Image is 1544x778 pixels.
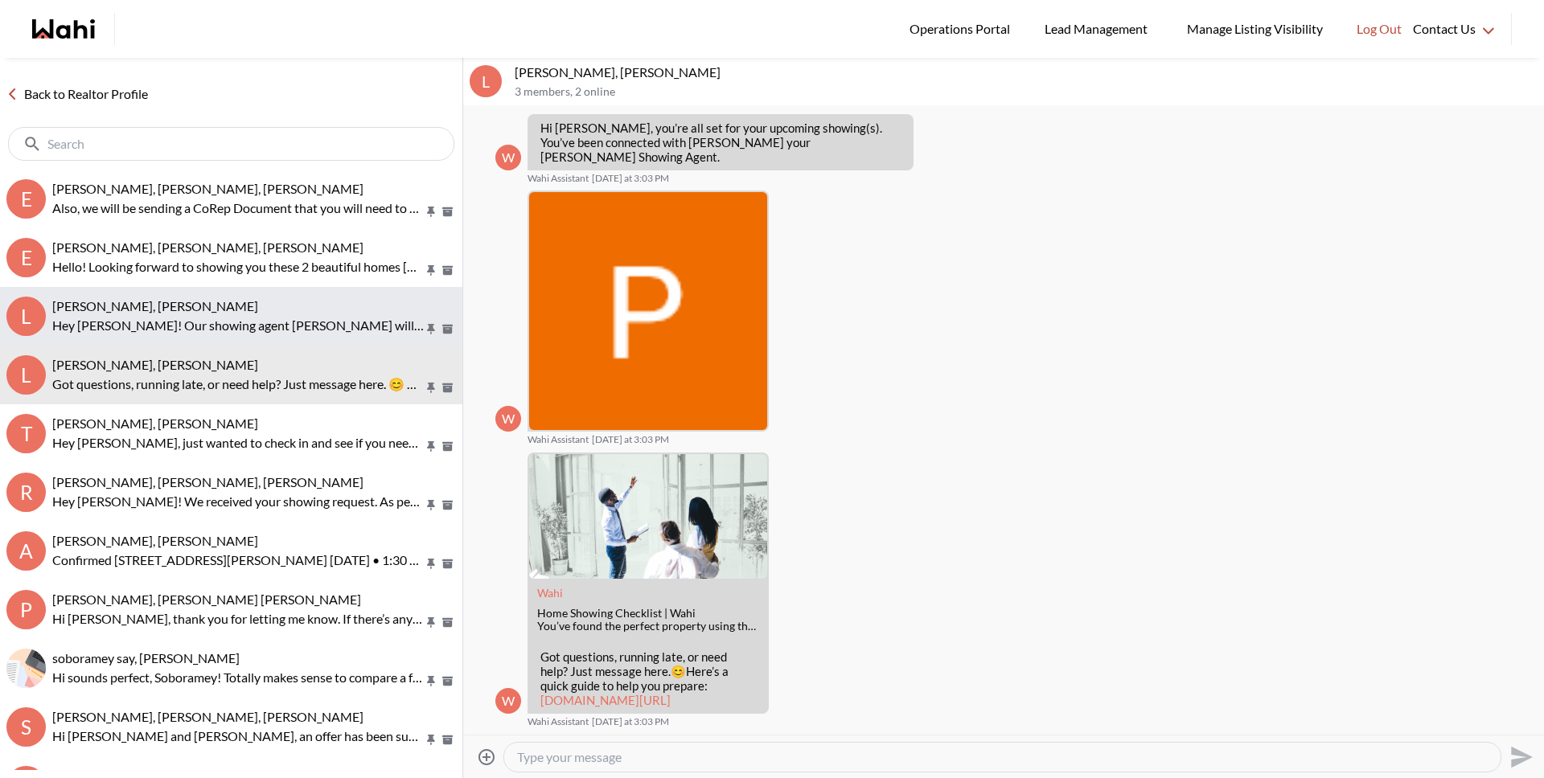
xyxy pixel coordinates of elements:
div: S [6,707,46,747]
a: [DOMAIN_NAME][URL] [540,693,671,707]
span: Wahi Assistant [528,715,589,728]
button: Pin [424,557,438,571]
p: Got questions, running late, or need help? Just message here. Here’s a quick guide to help you pr... [540,649,756,707]
button: Pin [424,381,438,395]
button: Send [1501,739,1538,775]
p: Hi [PERSON_NAME] and [PERSON_NAME], an offer has been submitted for [STREET_ADDRESS][PERSON_NAME]... [52,727,424,746]
button: Pin [424,264,438,277]
div: A [6,531,46,571]
div: W [495,688,521,714]
p: Got questions, running late, or need help? Just message here. 😊 Here’s a quick guide to help you ... [52,375,424,394]
button: Archive [439,616,456,629]
div: You’ve found the perfect property using the Wahi app. Now what? Book a showing instantly and foll... [537,620,759,633]
button: Pin [424,498,438,512]
div: R [6,473,46,512]
span: [PERSON_NAME], [PERSON_NAME] [52,357,258,372]
p: Also, we will be sending a CoRep Document that you will need to sign prior to your outing. This s... [52,199,424,218]
input: Search [47,136,418,152]
span: 😊 [671,664,686,678]
button: Archive [439,440,456,453]
div: E [6,238,46,277]
div: T [6,414,46,453]
span: [PERSON_NAME], [PERSON_NAME], [PERSON_NAME] [52,709,363,724]
span: [PERSON_NAME], [PERSON_NAME], [PERSON_NAME] [52,474,363,489]
button: Archive [439,322,456,336]
button: Archive [439,674,456,688]
div: P [6,590,46,629]
div: L [6,355,46,395]
time: 2025-10-01T19:03:23.254Z [592,715,669,728]
div: Home Showing Checklist | Wahi [537,607,759,620]
div: W [495,145,521,170]
p: 3 members , 2 online [515,85,1538,99]
span: [PERSON_NAME], [PERSON_NAME] [PERSON_NAME] [52,592,361,607]
button: Pin [424,322,438,336]
p: Hi [PERSON_NAME], thank you for letting me know. If there’s any property you’d like to see this w... [52,609,424,629]
span: Wahi Assistant [528,172,589,185]
button: Pin [424,733,438,747]
button: Pin [424,440,438,453]
textarea: Type your message [517,749,1488,765]
span: [PERSON_NAME], [PERSON_NAME], [PERSON_NAME] [52,181,363,196]
div: L [470,65,502,97]
span: Lead Management [1045,18,1153,39]
img: Home Showing Checklist | Wahi [529,454,767,579]
span: soboramey say, [PERSON_NAME] [52,650,240,665]
time: 2025-10-01T19:03:22.066Z [592,172,669,185]
div: L [6,297,46,336]
img: s [6,649,46,688]
button: Archive [439,733,456,747]
button: Pin [424,616,438,629]
time: 2025-10-01T19:03:23.155Z [592,433,669,446]
button: Archive [439,205,456,219]
span: [PERSON_NAME], [PERSON_NAME] [52,416,258,431]
span: [PERSON_NAME], [PERSON_NAME], [PERSON_NAME] [52,240,363,255]
span: Operations Portal [910,18,1016,39]
button: Archive [439,381,456,395]
span: Log Out [1357,18,1402,39]
button: Pin [424,674,438,688]
p: Hello! Looking forward to showing you these 2 beautiful homes [DATE]. I will book them shortly an... [52,257,424,276]
p: [PERSON_NAME], [PERSON_NAME] [515,64,1538,80]
div: W [495,406,521,432]
span: Wahi Assistant [528,433,589,446]
span: Manage Listing Visibility [1182,18,1328,39]
span: [PERSON_NAME], [PERSON_NAME] [52,298,258,313]
div: E [6,179,46,219]
p: Hey [PERSON_NAME], just wanted to check in and see if you needed any more info or were considerin... [52,433,424,452]
button: Archive [439,557,456,571]
img: ACg8ocK77HoWhkg8bRa2ZxafkASYfLNHcbcPSYTZ4oDG_AWZJzrXYA=s96-c [529,192,767,430]
span: [PERSON_NAME], [PERSON_NAME] [52,533,258,548]
button: Pin [424,205,438,219]
p: Hi sounds perfect, Soboramey! Totally makes sense to compare a few options. Just let us know if y... [52,668,424,687]
div: soboramey say, Michelle [6,649,46,688]
button: Archive [439,264,456,277]
p: Confirmed [STREET_ADDRESS][PERSON_NAME] [DATE] • 1:30 PM [52,551,424,570]
button: Archive [439,498,456,512]
p: Hey [PERSON_NAME]! Our showing agent [PERSON_NAME] will be accompanying you to this viewing. You ... [52,316,424,335]
a: Attachment [537,586,563,600]
a: Wahi homepage [32,19,95,39]
p: Hey [PERSON_NAME]! We received your showing request. As per our original conversation, after a co... [52,492,424,511]
p: Hi [PERSON_NAME], you’re all set for your upcoming showing(s). You’ve been connected with [PERSON... [540,121,901,164]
